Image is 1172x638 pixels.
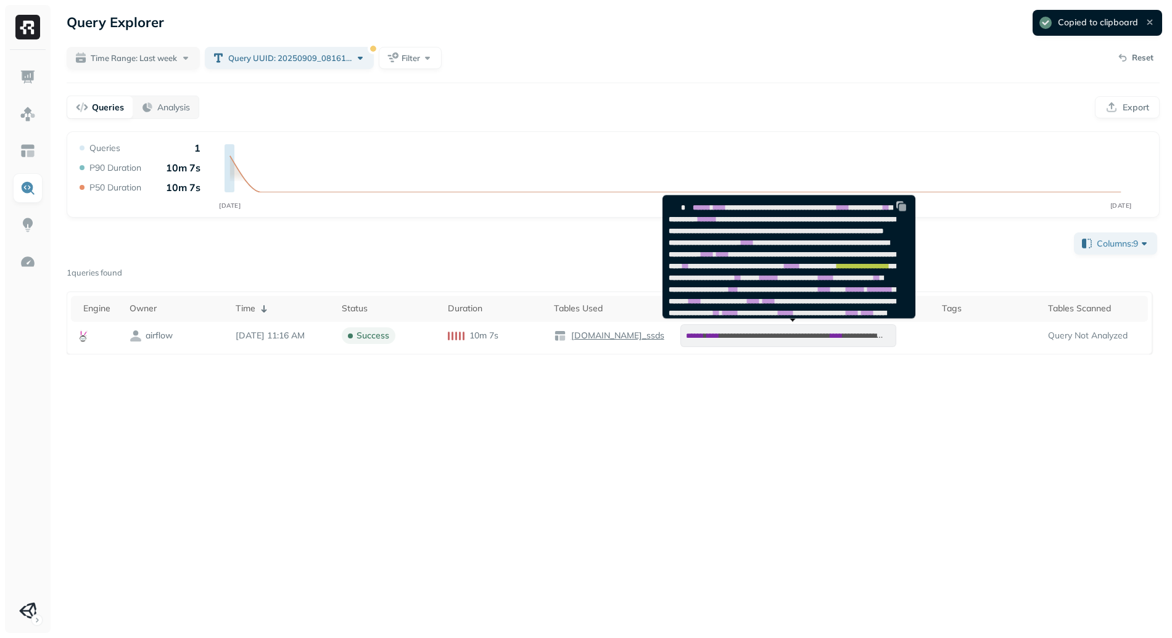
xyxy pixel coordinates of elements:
[1110,202,1132,210] tspan: [DATE]
[20,254,36,270] img: Optimization
[89,182,141,194] p: P50 Duration
[91,52,177,64] span: Time Range: Last week
[1039,17,1138,29] div: Copied to clipboard
[1048,303,1142,314] div: Tables Scanned
[357,330,389,341] p: success
[942,303,1036,314] div: Tags
[379,47,442,69] button: Filter
[89,142,120,154] p: Queries
[1048,330,1142,341] p: Query Not Analyzed
[342,303,435,314] div: Status
[20,143,36,159] img: Asset Explorer
[1111,48,1160,68] button: Reset
[20,180,36,196] img: Query Explorer
[1074,232,1157,255] button: Columns:9
[1095,96,1160,118] button: Export
[554,330,566,342] img: table
[448,303,542,314] div: Duration
[1097,237,1150,250] span: Columns: 9
[67,47,200,69] button: Time Range: Last week
[130,303,223,314] div: Owner
[146,330,173,341] p: airflow
[89,162,141,174] p: P90 Duration
[219,202,241,210] tspan: [DATE]
[569,330,664,341] p: [DOMAIN_NAME]_ssds
[166,181,200,194] p: 10m 7s
[20,106,36,122] img: Assets
[67,267,122,279] p: 1 queries found
[194,142,200,154] p: 1
[20,69,36,85] img: Dashboard
[554,303,668,314] div: Tables Used
[566,330,664,341] a: [DOMAIN_NAME]_ssds
[402,52,420,64] span: Filter
[157,102,190,113] p: Analysis
[20,217,36,233] img: Insights
[1132,52,1153,64] p: Reset
[19,602,36,620] img: Unity
[469,330,498,341] p: 10m 7s
[228,52,352,64] span: Query UUID: 20250909_081610_00007_9gje7
[236,330,329,341] p: Sep 9, 2025 11:16 AM
[67,11,164,33] p: Query Explorer
[205,47,374,69] button: Query UUID: 20250909_081610_00007_9gje7
[92,102,124,113] p: Queries
[236,301,329,316] div: Time
[166,162,200,174] p: 10m 7s
[15,15,40,39] img: Ryft
[83,303,117,314] div: Engine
